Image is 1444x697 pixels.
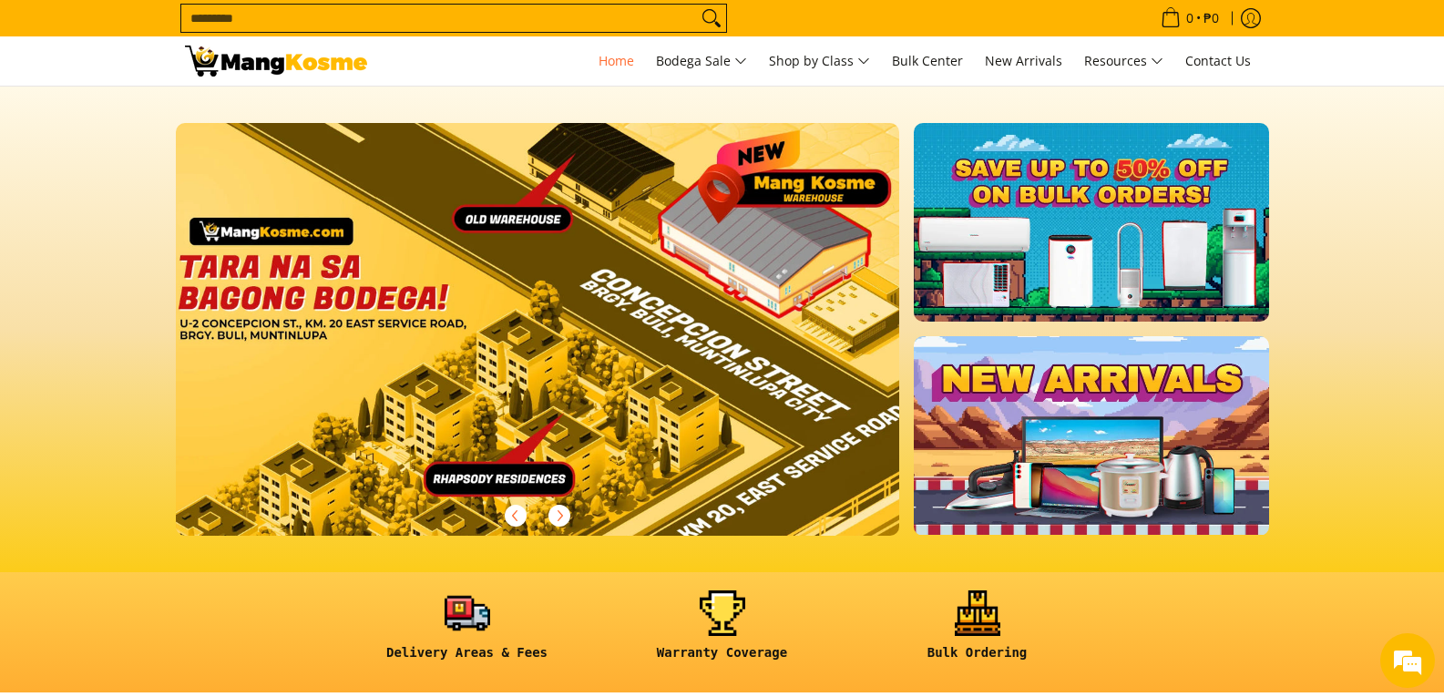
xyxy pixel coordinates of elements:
span: Contact Us [1185,52,1251,69]
span: 0 [1183,12,1196,25]
a: Home [589,36,643,86]
span: • [1155,8,1224,28]
a: Shop by Class [760,36,879,86]
button: Next [539,496,579,536]
textarea: Type your message and hit 'Enter' [9,497,347,561]
span: We're online! [106,230,251,414]
a: <h6><strong>Delivery Areas & Fees</strong></h6> [349,590,586,675]
a: <h6><strong>Warranty Coverage</strong></h6> [604,590,841,675]
a: <h6><strong>Bulk Ordering</strong></h6> [859,590,1096,675]
span: ₱0 [1201,12,1222,25]
a: New Arrivals [976,36,1071,86]
a: Bulk Center [883,36,972,86]
span: Bodega Sale [656,50,747,73]
a: Contact Us [1176,36,1260,86]
a: More [176,123,958,565]
span: Bulk Center [892,52,963,69]
a: Resources [1075,36,1173,86]
button: Previous [496,496,536,536]
nav: Main Menu [385,36,1260,86]
button: Search [697,5,726,32]
img: Mang Kosme: Your Home Appliances Warehouse Sale Partner! [185,46,367,77]
span: Home [599,52,634,69]
span: New Arrivals [985,52,1062,69]
div: Chat with us now [95,102,306,126]
a: Bodega Sale [647,36,756,86]
span: Resources [1084,50,1163,73]
div: Minimize live chat window [299,9,343,53]
span: Shop by Class [769,50,870,73]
